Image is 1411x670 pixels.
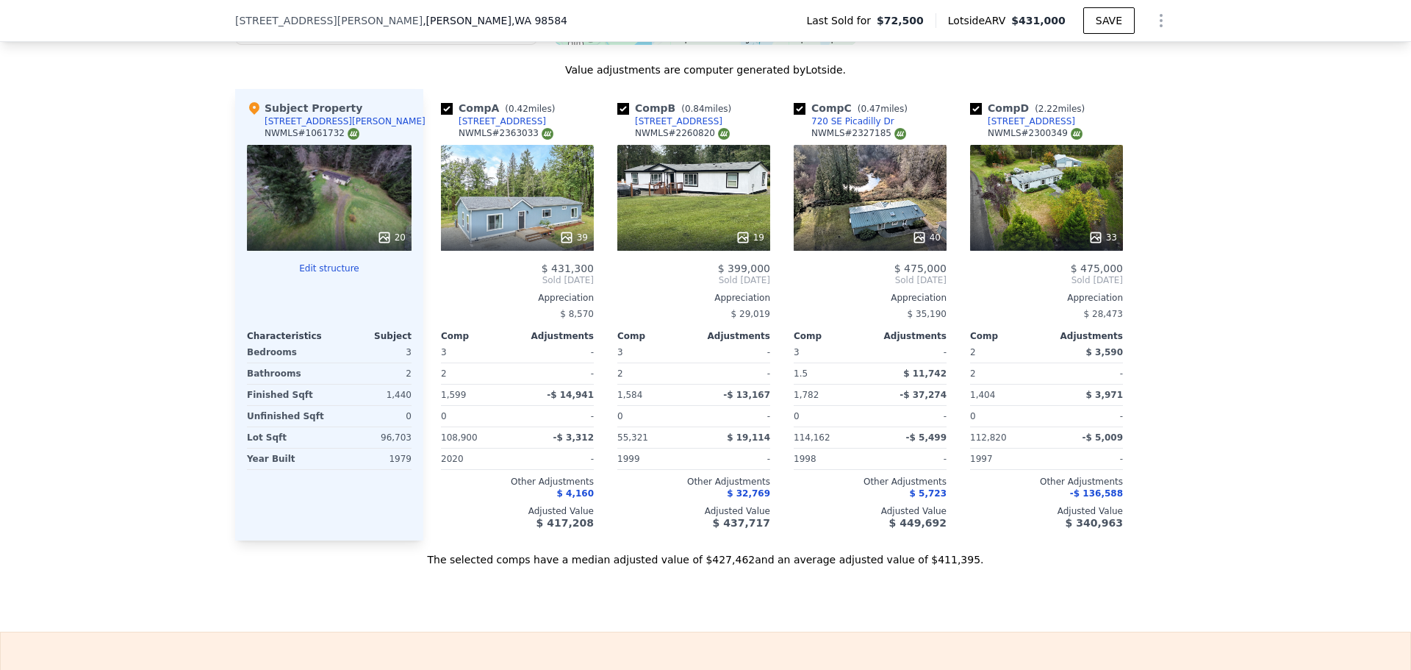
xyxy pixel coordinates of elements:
span: 3 [617,347,623,357]
span: -$ 3,312 [553,432,594,443]
div: 19 [736,230,764,245]
span: 0.42 [509,104,528,114]
span: , WA 98584 [511,15,567,26]
img: NWMLS Logo [542,128,553,140]
div: - [697,449,770,469]
div: - [697,363,770,384]
span: 0 [617,411,623,421]
button: SAVE [1083,7,1135,34]
div: Year Built [247,449,326,469]
div: [STREET_ADDRESS] [988,115,1075,127]
img: NWMLS Logo [1071,128,1083,140]
div: Characteristics [247,330,329,342]
span: -$ 37,274 [900,390,947,400]
span: ( miles) [675,104,737,114]
div: Adjusted Value [441,505,594,517]
div: Adjusted Value [617,505,770,517]
div: 1.5 [794,363,867,384]
span: -$ 136,588 [1070,488,1123,499]
div: 0 [332,406,412,427]
div: Appreciation [441,292,594,304]
div: - [697,342,770,363]
span: , [PERSON_NAME] [423,13,567,28]
span: $ 340,963 [1066,517,1123,529]
div: 39 [559,230,588,245]
span: Sold [DATE] [617,274,770,286]
div: Comp D [970,101,1091,115]
span: $ 3,971 [1086,390,1123,400]
div: Adjusted Value [794,505,947,517]
div: Bedrooms [247,342,326,363]
span: 3 [441,347,447,357]
div: 2020 [441,449,514,469]
span: $ 35,190 [908,309,947,319]
span: $ 28,473 [1084,309,1123,319]
span: $ 399,000 [718,263,770,274]
div: Comp B [617,101,737,115]
div: - [873,342,947,363]
div: - [520,363,594,384]
span: $ 19,114 [727,432,770,443]
span: 1,599 [441,390,466,400]
span: $431,000 [1011,15,1066,26]
div: - [873,406,947,427]
span: $ 32,769 [727,488,770,499]
span: 114,162 [794,432,830,443]
span: $ 11,742 [903,368,947,379]
div: Comp [970,330,1046,342]
img: NWMLS Logo [348,128,359,140]
div: The selected comps have a median adjusted value of $427,462 and an average adjusted value of $411... [235,541,1176,567]
div: Adjustments [1046,330,1123,342]
span: ( miles) [852,104,913,114]
span: 55,321 [617,432,648,443]
span: 2 [970,347,976,357]
span: $ 8,570 [560,309,594,319]
div: 96,703 [332,427,412,448]
span: 1,782 [794,390,819,400]
span: $ 3,590 [1086,347,1123,357]
div: Appreciation [617,292,770,304]
span: $ 475,000 [894,263,947,274]
div: [STREET_ADDRESS] [635,115,722,127]
div: 1998 [794,449,867,469]
span: 0 [794,411,800,421]
span: -$ 14,941 [547,390,594,400]
span: -$ 5,499 [906,432,947,443]
div: 40 [912,230,941,245]
div: [STREET_ADDRESS][PERSON_NAME] [265,115,426,127]
div: Appreciation [794,292,947,304]
div: Appreciation [970,292,1123,304]
div: 2 [617,363,691,384]
span: $ 449,692 [889,517,947,529]
span: Last Sold for [806,13,877,28]
span: 1,584 [617,390,642,400]
div: Subject Property [247,101,362,115]
div: - [520,342,594,363]
div: - [1049,449,1123,469]
span: $72,500 [877,13,924,28]
div: NWMLS # 2300349 [988,127,1083,140]
div: 1979 [332,449,412,469]
img: NWMLS Logo [718,128,730,140]
div: 3 [332,342,412,363]
div: Adjustments [517,330,594,342]
div: Value adjustments are computer generated by Lotside . [235,63,1176,77]
span: $ 417,208 [536,517,594,529]
button: Show Options [1146,6,1176,35]
a: [STREET_ADDRESS] [970,115,1075,127]
span: 0.47 [861,104,880,114]
span: [STREET_ADDRESS][PERSON_NAME] [235,13,423,28]
div: NWMLS # 2363033 [459,127,553,140]
span: 112,820 [970,432,1007,443]
span: -$ 5,009 [1083,432,1123,443]
span: $ 475,000 [1071,263,1123,274]
span: 108,900 [441,432,478,443]
div: Adjustments [870,330,947,342]
div: 2 [970,363,1044,384]
div: Adjustments [694,330,770,342]
div: Comp A [441,101,561,115]
span: 0.84 [685,104,705,114]
span: 0 [970,411,976,421]
img: NWMLS Logo [894,128,906,140]
div: 2 [441,363,514,384]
